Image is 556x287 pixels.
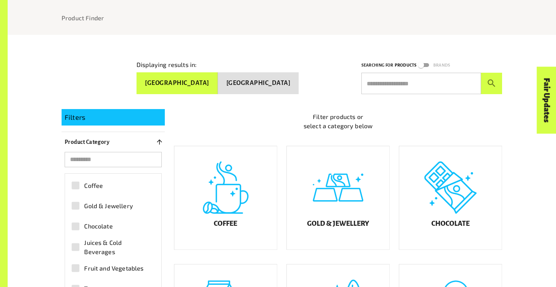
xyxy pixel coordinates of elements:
[84,181,103,190] span: Coffee
[214,220,237,228] h5: Coffee
[137,72,218,94] button: [GEOGRAPHIC_DATA]
[84,222,112,231] span: Chocolate
[286,146,390,250] a: Gold & Jewellery
[62,13,502,23] nav: breadcrumb
[137,60,197,69] p: Displaying results in:
[361,62,393,69] p: Searching for
[62,14,104,21] a: Product Finder
[218,72,299,94] button: [GEOGRAPHIC_DATA]
[399,146,502,250] a: Chocolate
[84,201,133,210] span: Gold & Jewellery
[431,220,470,228] h5: Chocolate
[65,112,162,122] p: Filters
[174,112,502,130] p: Filter products or select a category below
[174,146,277,250] a: Coffee
[395,62,416,69] p: Products
[84,238,151,256] span: Juices & Cold Beverages
[65,137,109,147] p: Product Category
[433,62,450,69] p: Brands
[84,264,143,273] span: Fruit and Vegetables
[307,220,369,228] h5: Gold & Jewellery
[62,135,165,149] button: Product Category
